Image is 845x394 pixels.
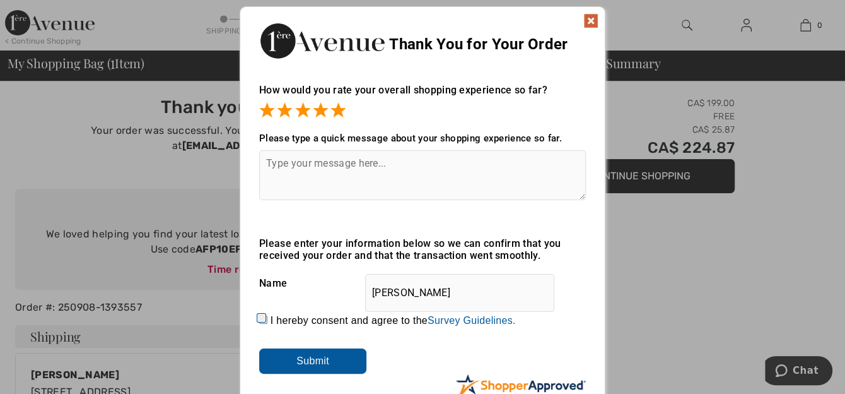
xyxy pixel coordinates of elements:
div: Please type a quick message about your shopping experience so far. [259,133,586,144]
input: Submit [259,349,366,374]
img: Thank You for Your Order [259,20,385,62]
div: Name [259,268,586,299]
img: x [583,13,598,28]
div: Please enter your information below so we can confirm that you received your order and that the t... [259,237,586,261]
label: I hereby consent and agree to the [271,315,516,326]
span: Thank You for Your Order [389,35,568,53]
a: Survey Guidelines. [428,315,516,326]
div: How would you rate your overall shopping experience so far? [259,71,586,120]
span: Chat [28,9,54,20]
